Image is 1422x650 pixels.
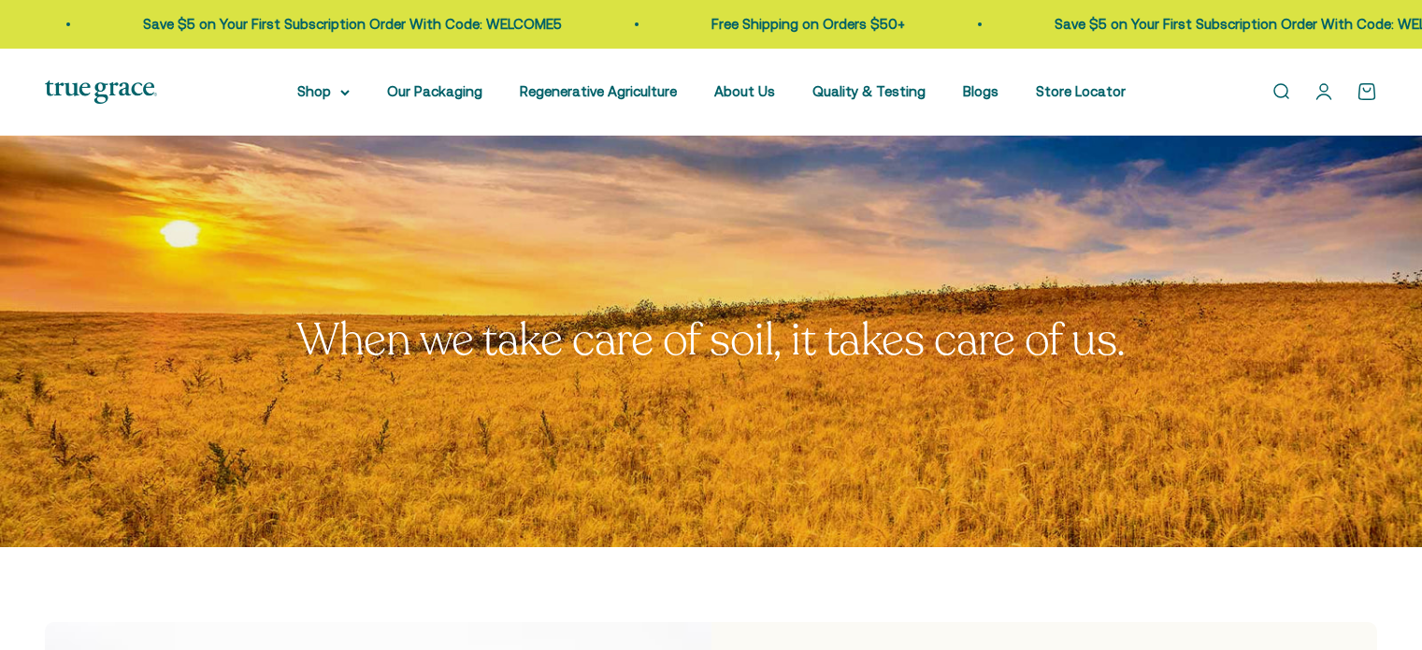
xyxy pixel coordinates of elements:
p: Save $5 on Your First Subscription Order With Code: WELCOME5 [135,13,553,36]
a: Our Packaging [387,83,482,99]
summary: Shop [297,80,350,103]
a: Quality & Testing [812,83,926,99]
a: Free Shipping on Orders $50+ [703,16,897,32]
a: Regenerative Agriculture [520,83,677,99]
a: Store Locator [1036,83,1126,99]
a: Blogs [963,83,998,99]
split-lines: When we take care of soil, it takes care of us. [296,310,1125,370]
a: About Us [714,83,775,99]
